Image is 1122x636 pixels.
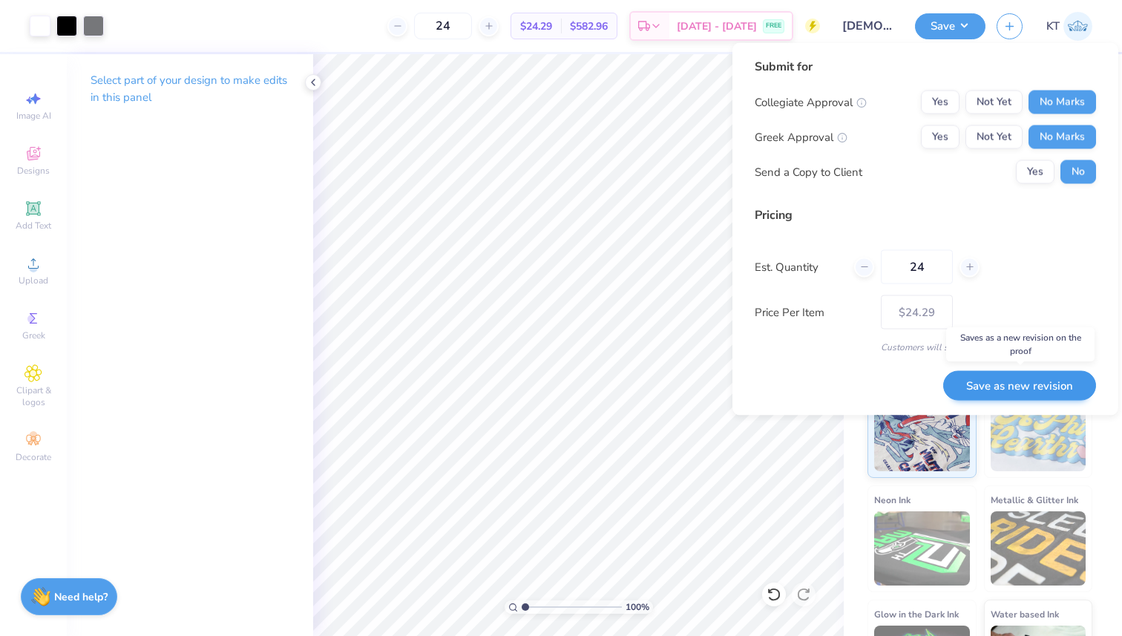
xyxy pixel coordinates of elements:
a: KT [1046,12,1092,41]
span: [DATE] - [DATE] [677,19,757,34]
div: Submit for [755,58,1096,76]
button: Not Yet [965,91,1023,114]
button: Yes [1016,160,1054,184]
button: No [1060,160,1096,184]
span: $582.96 [570,19,608,34]
span: Metallic & Glitter Ink [991,492,1078,508]
button: Not Yet [965,125,1023,149]
div: Collegiate Approval [755,94,867,111]
span: Neon Ink [874,492,911,508]
img: Standard [874,397,970,471]
div: Send a Copy to Client [755,163,862,180]
input: Untitled Design [831,11,904,41]
span: KT [1046,18,1060,35]
button: Yes [921,91,959,114]
label: Price Per Item [755,304,870,321]
button: Yes [921,125,959,149]
div: Saves as a new revision on the proof [946,327,1095,361]
input: – – [414,13,472,39]
span: 100 % [626,600,649,614]
img: Karen Tian [1063,12,1092,41]
img: Puff Ink [991,397,1086,471]
span: Designs [17,165,50,177]
span: Clipart & logos [7,384,59,408]
input: – – [881,250,953,284]
div: Pricing [755,206,1096,224]
span: Decorate [16,451,51,463]
strong: Need help? [54,590,108,604]
span: $24.29 [520,19,552,34]
div: Customers will see this price on HQ. [755,341,1096,354]
img: Metallic & Glitter Ink [991,511,1086,586]
span: Glow in the Dark Ink [874,606,959,622]
img: Neon Ink [874,511,970,586]
span: Water based Ink [991,606,1059,622]
span: FREE [766,21,781,31]
span: Image AI [16,110,51,122]
span: Upload [19,275,48,286]
label: Est. Quantity [755,258,843,275]
button: Save as new revision [943,370,1096,401]
button: Save [915,13,985,39]
button: No Marks [1028,125,1096,149]
span: Greek [22,330,45,341]
p: Select part of your design to make edits in this panel [91,72,289,106]
div: Greek Approval [755,128,847,145]
button: No Marks [1028,91,1096,114]
span: Add Text [16,220,51,232]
